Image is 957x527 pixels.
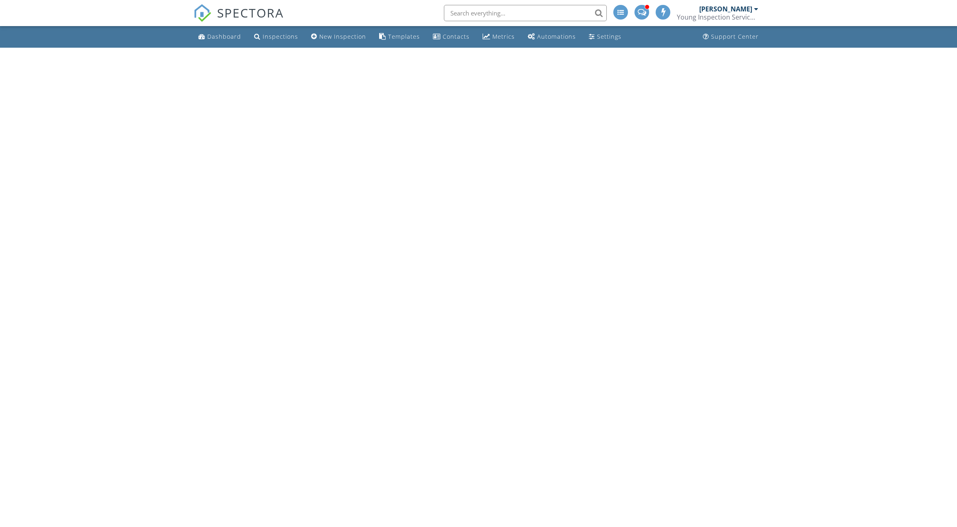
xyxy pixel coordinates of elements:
[699,5,752,13] div: [PERSON_NAME]
[597,33,621,40] div: Settings
[207,33,241,40] div: Dashboard
[217,4,284,21] span: SPECTORA
[479,29,518,44] a: Metrics
[711,33,759,40] div: Support Center
[430,29,473,44] a: Contacts
[193,11,284,28] a: SPECTORA
[700,29,762,44] a: Support Center
[388,33,420,40] div: Templates
[525,29,579,44] a: Automations (Advanced)
[492,33,515,40] div: Metrics
[537,33,576,40] div: Automations
[193,4,211,22] img: The Best Home Inspection Software - Spectora
[586,29,625,44] a: Settings
[263,33,298,40] div: Inspections
[444,5,607,21] input: Search everything...
[443,33,470,40] div: Contacts
[195,29,244,44] a: Dashboard
[677,13,758,21] div: Young Inspection Services Ltd
[376,29,423,44] a: Templates
[319,33,366,40] div: New Inspection
[308,29,369,44] a: New Inspection
[251,29,301,44] a: Inspections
